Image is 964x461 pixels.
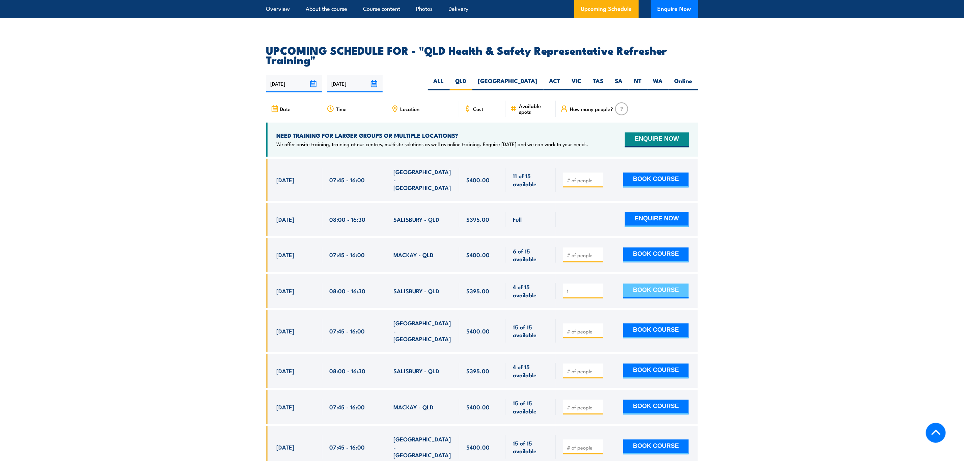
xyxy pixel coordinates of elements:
[277,287,295,295] span: [DATE]
[625,132,689,147] button: ENQUIRE NOW
[394,403,434,411] span: MACKAY - QLD
[567,404,601,411] input: # of people
[277,367,295,375] span: [DATE]
[623,439,689,454] button: BOOK COURSE
[336,106,347,112] span: Time
[623,363,689,378] button: BOOK COURSE
[513,215,522,223] span: Full
[277,327,295,335] span: [DATE]
[587,77,609,90] label: TAS
[513,399,548,415] span: 15 of 15 available
[330,251,365,259] span: 07:45 - 16:00
[277,251,295,259] span: [DATE]
[330,287,366,295] span: 08:00 - 16:30
[266,45,698,64] h2: UPCOMING SCHEDULE FOR - "QLD Health & Safety Representative Refresher Training"
[401,106,420,112] span: Location
[467,403,490,411] span: $400.00
[330,443,365,451] span: 07:45 - 16:00
[467,215,490,223] span: $395.00
[467,327,490,335] span: $400.00
[623,400,689,414] button: BOOK COURSE
[280,106,291,112] span: Date
[394,367,440,375] span: SALISBURY - QLD
[277,443,295,451] span: [DATE]
[277,141,588,147] p: We offer onsite training, training at our centres, multisite solutions as well as online training...
[648,77,669,90] label: WA
[394,435,452,459] span: [GEOGRAPHIC_DATA] - [GEOGRAPHIC_DATA]
[629,77,648,90] label: NT
[277,132,588,139] h4: NEED TRAINING FOR LARGER GROUPS OR MULTIPLE LOCATIONS?
[513,363,548,379] span: 4 of 15 available
[567,252,601,259] input: # of people
[467,443,490,451] span: $400.00
[623,283,689,298] button: BOOK COURSE
[473,106,484,112] span: Cost
[330,215,366,223] span: 08:00 - 16:30
[513,172,548,188] span: 11 of 15 available
[623,323,689,338] button: BOOK COURSE
[394,319,452,343] span: [GEOGRAPHIC_DATA] - [GEOGRAPHIC_DATA]
[472,77,544,90] label: [GEOGRAPHIC_DATA]
[567,328,601,335] input: # of people
[467,367,490,375] span: $395.00
[625,212,689,227] button: ENQUIRE NOW
[513,439,548,455] span: 15 of 15 available
[394,287,440,295] span: SALISBURY - QLD
[266,75,322,92] input: From date
[450,77,472,90] label: QLD
[623,172,689,187] button: BOOK COURSE
[544,77,566,90] label: ACT
[277,215,295,223] span: [DATE]
[330,367,366,375] span: 08:00 - 16:30
[567,444,601,451] input: # of people
[609,77,629,90] label: SA
[669,77,698,90] label: Online
[277,176,295,184] span: [DATE]
[567,288,601,295] input: # of people
[513,283,548,299] span: 4 of 15 available
[513,247,548,263] span: 6 of 15 available
[327,75,383,92] input: To date
[570,106,613,112] span: How many people?
[428,77,450,90] label: ALL
[566,77,587,90] label: VIC
[394,251,434,259] span: MACKAY - QLD
[330,403,365,411] span: 07:45 - 16:00
[394,168,452,191] span: [GEOGRAPHIC_DATA] - [GEOGRAPHIC_DATA]
[567,368,601,375] input: # of people
[330,176,365,184] span: 07:45 - 16:00
[467,176,490,184] span: $400.00
[394,215,440,223] span: SALISBURY - QLD
[519,103,551,114] span: Available spots
[277,403,295,411] span: [DATE]
[467,251,490,259] span: $400.00
[513,323,548,339] span: 15 of 15 available
[330,327,365,335] span: 07:45 - 16:00
[623,247,689,262] button: BOOK COURSE
[567,177,601,184] input: # of people
[467,287,490,295] span: $395.00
